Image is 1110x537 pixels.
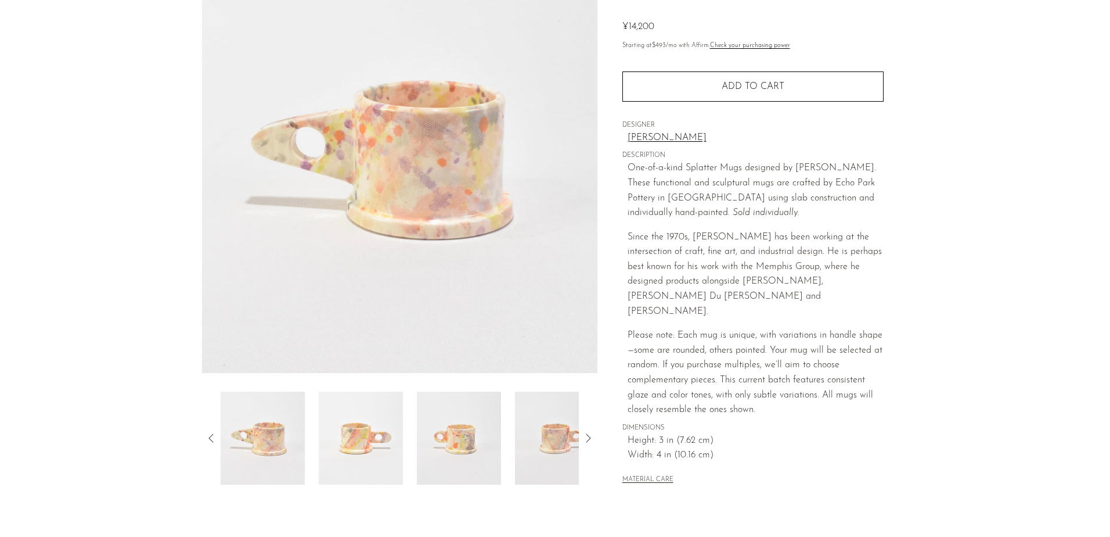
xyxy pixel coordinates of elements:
span: Add to cart [722,82,784,91]
img: Splatter Mug [221,392,305,485]
span: Since the 1970s, [PERSON_NAME] has been working at the intersection of craft, fine art, and indus... [628,232,882,316]
a: [PERSON_NAME] [628,131,884,146]
img: Splatter Mug [417,392,501,485]
span: DIMENSIONS [622,423,884,434]
p: Starting at /mo with Affirm. [622,41,884,51]
span: Sold individually. [733,208,799,217]
span: $493 [652,42,666,49]
span: One-of-a-kind Splatter Mugs designed by [PERSON_NAME]. These functional and sculptural mugs are c... [628,163,876,217]
img: Splatter Mug [319,392,403,485]
span: ¥14,200 [622,22,654,31]
button: MATERIAL CARE [622,476,673,485]
span: Height: 3 in (7.62 cm) [628,434,884,449]
button: Add to cart [622,71,884,102]
a: Check your purchasing power - Learn more about Affirm Financing (opens in modal) [710,42,790,49]
img: Splatter Mug [515,392,599,485]
span: DESIGNER [622,120,884,131]
span: Width: 4 in (10.16 cm) [628,448,884,463]
p: Please note: Each mug is unique, with variations in handle shape—some are rounded, others pointed... [628,328,884,418]
span: DESCRIPTION [622,151,884,161]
